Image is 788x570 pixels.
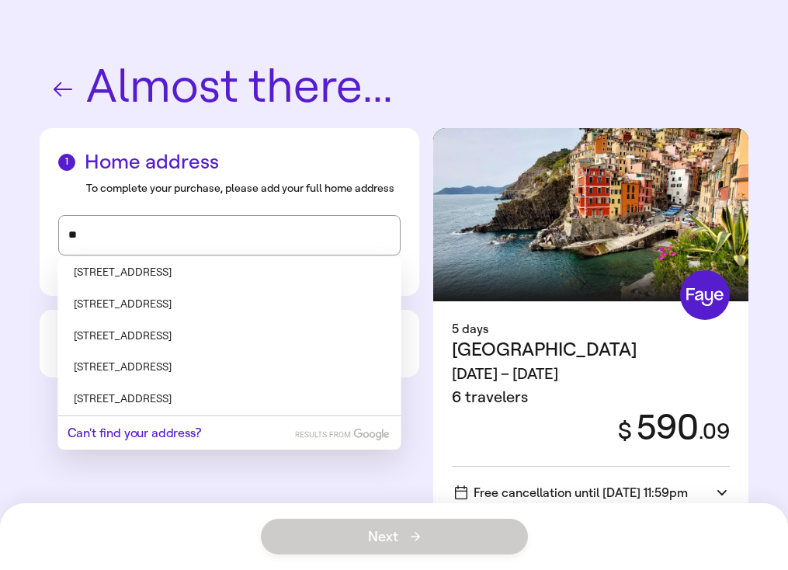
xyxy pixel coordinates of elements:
span: [GEOGRAPHIC_DATA] [452,339,637,360]
li: [STREET_ADDRESS] [58,321,401,353]
div: 590 [605,409,730,447]
span: $ [618,417,632,445]
span: . 09 [699,419,730,444]
h2: Home address [58,150,401,174]
button: Next [261,519,528,554]
button: Can't find your address? [68,426,201,440]
span: Free cancellation until [DATE] 11:59pm [455,485,688,500]
div: To complete your purchase, please add your full home address [86,180,401,196]
div: 6 travelers [452,386,637,409]
input: Street address, city, state [68,224,391,247]
li: [STREET_ADDRESS] [58,384,401,416]
span: Next [368,530,420,544]
li: [STREET_ADDRESS] [58,352,401,384]
div: [DATE] – [DATE] [452,363,637,386]
h1: Almost there... [40,62,749,113]
div: 5 days [452,320,730,339]
li: [STREET_ADDRESS] [58,289,401,321]
li: [STREET_ADDRESS] [58,257,401,289]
